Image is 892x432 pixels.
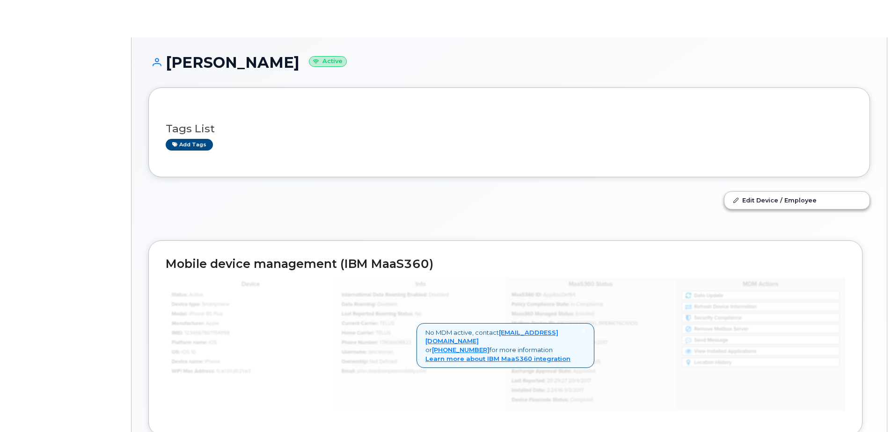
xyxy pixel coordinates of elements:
[432,346,490,353] a: [PHONE_NUMBER]
[425,355,570,362] a: Learn more about IBM MaaS360 integration
[166,123,853,135] h3: Tags List
[582,327,585,336] span: ×
[582,328,585,335] a: Close
[724,192,870,209] a: Edit Device / Employee
[166,277,845,410] img: mdm_maas360_data_lg-147edf4ce5891b6e296acbe60ee4acd306360f73f278574cfef86ac192ea0250.jpg
[309,56,347,67] small: Active
[417,323,594,368] div: No MDM active, contact or for more information
[166,139,213,151] a: Add tags
[166,258,845,271] h2: Mobile device management (IBM MaaS360)
[148,54,870,71] h1: [PERSON_NAME]
[425,329,558,345] a: [EMAIL_ADDRESS][DOMAIN_NAME]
